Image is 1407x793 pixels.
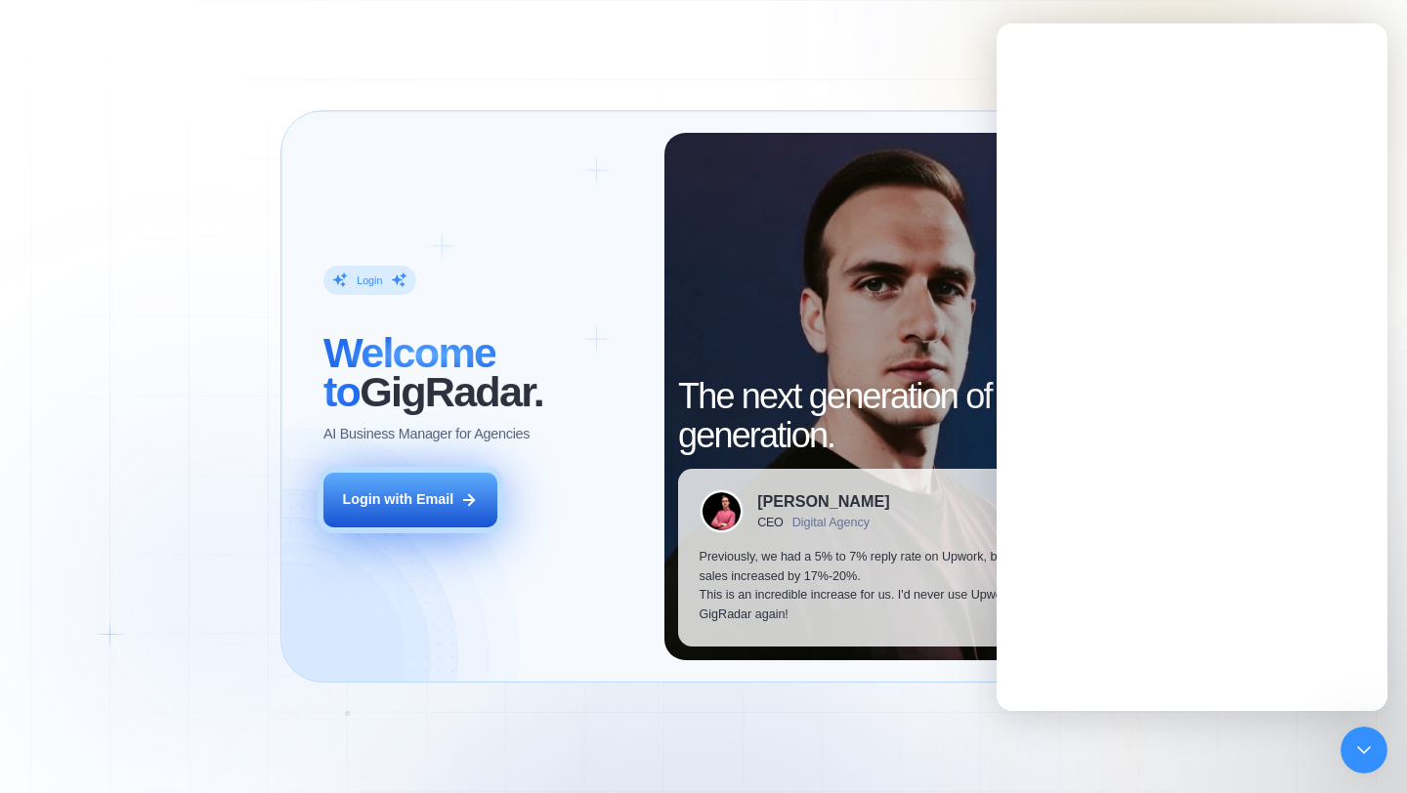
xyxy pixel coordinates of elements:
[323,329,495,415] span: Welcome to
[342,490,453,510] div: Login with Email
[1341,727,1387,773] iframe: Intercom live chat
[997,23,1387,711] iframe: Intercom live chat
[700,548,1070,625] p: Previously, we had a 5% to 7% reply rate on Upwork, but now our sales increased by 17%-20%. This ...
[792,516,870,529] div: Digital Agency
[678,377,1090,454] h2: The next generation of lead generation.
[323,473,497,527] button: Login with Email
[323,425,530,444] p: AI Business Manager for Agencies
[357,273,382,287] div: Login
[757,493,889,509] div: [PERSON_NAME]
[757,516,784,529] div: CEO
[323,334,643,411] h2: ‍ GigRadar.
